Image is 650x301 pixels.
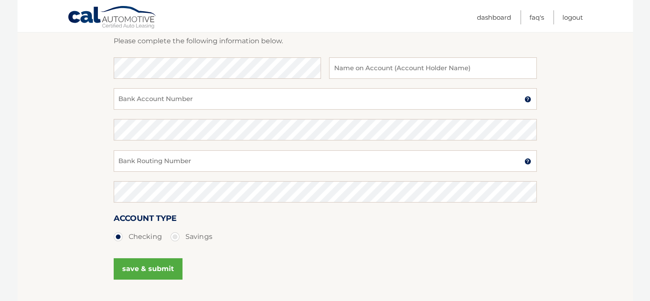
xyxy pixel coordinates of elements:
[114,258,182,280] button: save & submit
[114,35,537,47] p: Please complete the following information below.
[562,10,583,24] a: Logout
[171,228,212,245] label: Savings
[524,96,531,103] img: tooltip.svg
[524,158,531,165] img: tooltip.svg
[529,10,544,24] a: FAQ's
[114,150,537,172] input: Bank Routing Number
[114,212,176,228] label: Account Type
[68,6,157,30] a: Cal Automotive
[114,88,537,110] input: Bank Account Number
[477,10,511,24] a: Dashboard
[114,228,162,245] label: Checking
[329,57,536,79] input: Name on Account (Account Holder Name)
